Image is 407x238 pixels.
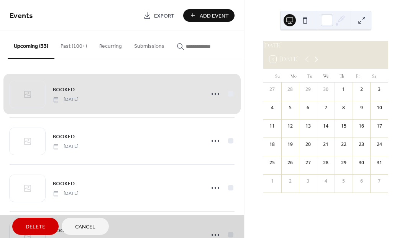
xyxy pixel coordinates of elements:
div: 27 [269,86,276,93]
div: 12 [287,123,294,130]
button: Delete [12,218,59,235]
div: 13 [305,123,312,130]
div: 16 [358,123,365,130]
button: 5[DATE] [267,54,301,65]
div: We [318,69,334,83]
span: Add Event [200,12,229,20]
div: 14 [322,123,329,130]
div: 5 [287,104,294,111]
div: 1 [340,86,347,93]
div: 26 [287,159,294,166]
div: 30 [322,86,329,93]
div: 10 [376,104,383,111]
div: Fr [350,69,366,83]
button: Cancel [62,218,109,235]
div: 4 [269,104,276,111]
div: 7 [376,178,383,185]
div: Mo [286,69,302,83]
div: 18 [269,141,276,148]
div: 6 [358,178,365,185]
div: 2 [358,86,365,93]
div: 8 [340,104,347,111]
div: 5 [340,178,347,185]
div: [DATE] [263,41,388,50]
div: Su [269,69,286,83]
div: 27 [305,159,312,166]
div: 25 [269,159,276,166]
div: 29 [340,159,347,166]
div: 6 [305,104,312,111]
div: Sa [366,69,382,83]
button: Submissions [128,31,171,58]
div: 20 [305,141,312,148]
div: Tu [302,69,318,83]
div: 2 [287,178,294,185]
button: Add Event [183,9,235,22]
div: 15 [340,123,347,130]
span: Cancel [75,223,95,231]
button: Upcoming (33) [8,31,54,59]
div: 30 [358,159,365,166]
div: 7 [322,104,329,111]
div: 4 [322,178,329,185]
div: 24 [376,141,383,148]
div: 22 [340,141,347,148]
span: Export [154,12,174,20]
button: Past (100+) [54,31,93,58]
div: 23 [358,141,365,148]
div: 11 [269,123,276,130]
div: 1 [269,178,276,185]
span: Events [10,8,33,23]
a: Export [138,9,180,22]
div: 21 [322,141,329,148]
div: 9 [358,104,365,111]
div: 17 [376,123,383,130]
div: 3 [305,178,312,185]
div: 19 [287,141,294,148]
div: 31 [376,159,383,166]
div: 3 [376,86,383,93]
div: Th [334,69,350,83]
div: 28 [287,86,294,93]
div: 28 [322,159,329,166]
span: Delete [26,223,45,231]
button: Recurring [93,31,128,58]
div: 29 [305,86,312,93]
